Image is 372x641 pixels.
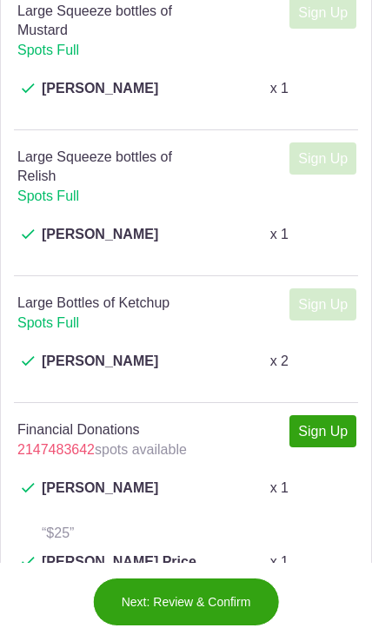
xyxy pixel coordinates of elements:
span: [PERSON_NAME] [42,78,158,120]
p: x 1 [270,552,289,572]
img: Check dark green [22,356,35,367]
button: Next: Review & Confirm [93,578,280,626]
img: Check dark green [22,483,35,493]
img: Check dark green [22,83,35,94]
a: Sign Up [289,415,356,447]
div: Spots Full [17,186,214,207]
a: 2147483642 [17,442,95,457]
p: x 2 [270,351,289,372]
span: [PERSON_NAME] Price [42,552,196,593]
p: x 1 [270,224,289,245]
p: x 1 [270,478,289,499]
div: spots available [17,439,214,460]
div: Spots Full [17,40,214,61]
h4: Large Squeeze bottles of Relish [17,148,214,186]
img: Check dark green [22,557,35,567]
span: [PERSON_NAME] [42,224,158,266]
h4: Large Bottles of Ketchup [17,294,214,313]
span: [PERSON_NAME] [42,478,158,519]
div: Spots Full [17,313,214,334]
img: Check dark green [22,229,35,240]
h4: Large Squeeze bottles of Mustard [17,2,214,40]
span: [PERSON_NAME] [42,351,158,393]
span: “$25” [42,525,74,540]
h4: Financial Donations [17,420,214,439]
p: x 1 [270,78,289,99]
